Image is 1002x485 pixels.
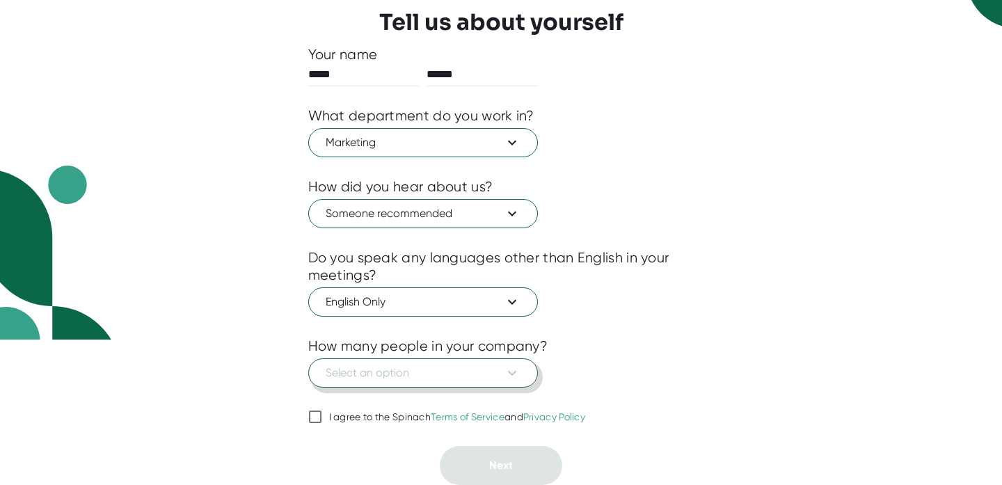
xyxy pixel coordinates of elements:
span: Select an option [326,365,520,381]
span: Marketing [326,134,520,151]
button: English Only [308,287,538,317]
div: What department do you work in? [308,107,534,125]
button: Someone recommended [308,199,538,228]
div: Do you speak any languages other than English in your meetings? [308,249,694,284]
a: Terms of Service [431,411,504,422]
h3: Tell us about yourself [379,9,623,35]
div: I agree to the Spinach and [329,411,586,424]
div: How many people in your company? [308,337,548,355]
span: English Only [326,294,520,310]
span: Next [489,459,513,472]
div: How did you hear about us? [308,178,493,196]
button: Select an option [308,358,538,388]
div: Your name [308,46,694,63]
span: Someone recommended [326,205,520,222]
a: Privacy Policy [523,411,585,422]
button: Marketing [308,128,538,157]
button: Next [440,446,562,485]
